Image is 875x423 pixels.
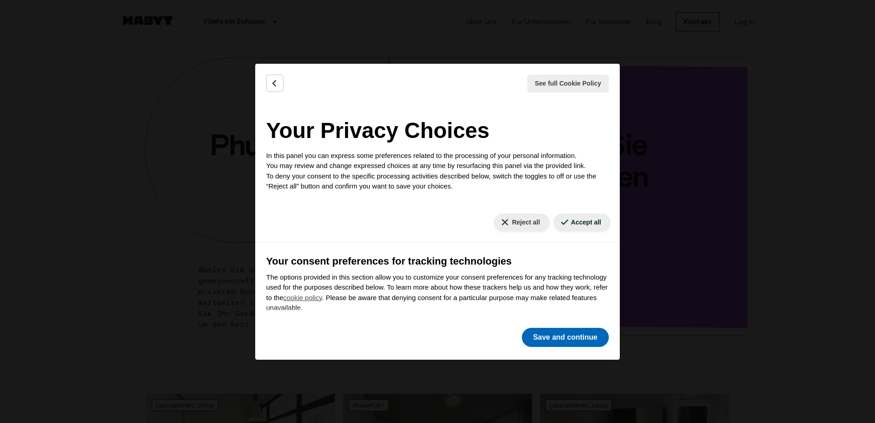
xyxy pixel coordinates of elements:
p: In this panel you can express some preferences related to the processing of your personal informa... [266,151,609,192]
button: Accept all [553,214,611,231]
button: Back [266,75,283,92]
button: Reject all [494,214,549,231]
h3: Your consent preferences for tracking technologies [266,254,609,269]
h2: Your Privacy Choices [266,114,609,147]
button: See full Cookie Policy [527,75,609,92]
button: Save and continue [522,328,609,347]
span: See full Cookie Policy [535,79,602,88]
a: cookie policy [283,294,322,301]
p: The options provided in this section allow you to customize your consent preferences for any trac... [266,272,609,313]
